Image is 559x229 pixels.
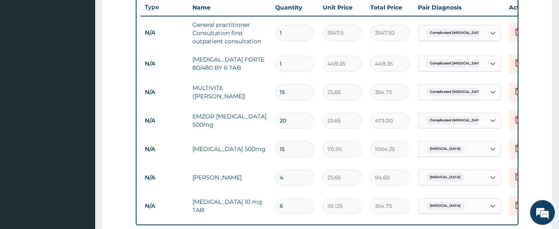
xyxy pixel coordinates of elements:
[188,169,271,186] td: [PERSON_NAME]
[48,64,114,148] span: We're online!
[426,116,487,125] span: Complicated [MEDICAL_DATA]
[188,17,271,50] td: General practitioner Consultation first outpatient consultation
[188,108,271,133] td: EMZOR [MEDICAL_DATA] 500mg
[141,113,188,128] td: N/A
[426,202,465,210] span: [MEDICAL_DATA]
[43,46,139,57] div: Chat with us now
[426,29,487,37] span: Complicated [MEDICAL_DATA]
[141,85,188,100] td: N/A
[141,170,188,185] td: N/A
[426,173,465,182] span: [MEDICAL_DATA]
[188,194,271,218] td: [MEDICAL_DATA] 10 mg TAB
[141,198,188,214] td: N/A
[4,146,158,175] textarea: Type your message and hit 'Enter'
[426,88,487,96] span: Complicated [MEDICAL_DATA]
[188,80,271,104] td: MULTIVITE ([PERSON_NAME])
[141,56,188,71] td: N/A
[188,141,271,157] td: [MEDICAL_DATA] 500mg
[141,142,188,157] td: N/A
[188,51,271,76] td: [MEDICAL_DATA] FORTE 80/480 BY 6 TAB
[15,41,34,62] img: d_794563401_company_1708531726252_794563401
[426,145,465,153] span: [MEDICAL_DATA]
[141,25,188,40] td: N/A
[426,59,487,68] span: Complicated [MEDICAL_DATA]
[136,4,156,24] div: Minimize live chat window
